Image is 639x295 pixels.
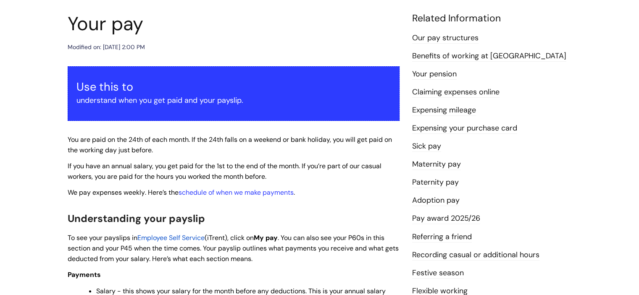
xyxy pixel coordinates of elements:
span: My pay [254,233,278,242]
a: Employee Self Service [137,233,205,242]
a: Festive season [412,268,464,279]
span: . Here’s the . [68,188,295,197]
a: Recording casual or additional hours [412,250,539,261]
a: Expensing your purchase card [412,123,517,134]
a: Adoption pay [412,195,460,206]
a: Paternity pay [412,177,459,188]
span: To see your payslips in [68,233,137,242]
span: Understanding your payslip [68,212,205,225]
a: Benefits of working at [GEOGRAPHIC_DATA] [412,51,566,62]
a: Claiming expenses online [412,87,500,98]
div: Modified on: [DATE] 2:00 PM [68,42,145,52]
h3: Use this to [76,80,391,94]
a: Sick pay [412,141,441,152]
a: Your pension [412,69,457,80]
span: (iTrent), click on [205,233,254,242]
a: Pay award 2025/26 [412,213,480,224]
a: Our pay structures [412,33,479,44]
a: Maternity pay [412,159,461,170]
a: Referring a friend [412,232,472,243]
a: Expensing mileage [412,105,476,116]
a: schedule of when we make payments [179,188,294,197]
span: Payments [68,270,101,279]
p: understand when you get paid and your payslip. [76,94,391,107]
span: If you have an annual salary, you get paid for the 1st to the end of the month. If you’re part of... [68,162,381,181]
span: You are paid on the 24th of each month. If the 24th falls on a weekend or bank holiday, you will ... [68,135,392,154]
h4: Related Information [412,13,572,24]
span: . You can also see your P60s in this section and your P45 when the time comes. Your payslip outli... [68,233,399,263]
span: We pay expenses weekly [68,188,145,197]
h1: Your pay [68,13,400,35]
